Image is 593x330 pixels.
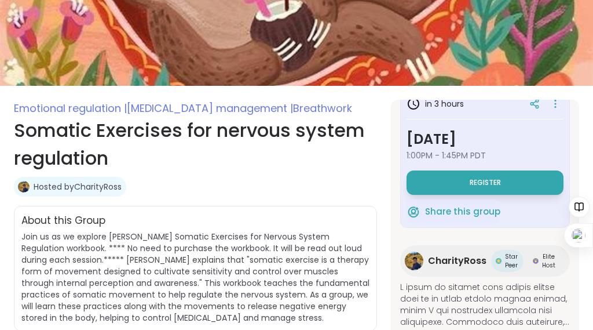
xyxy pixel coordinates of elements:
[407,129,563,150] h3: [DATE]
[21,213,105,229] h2: About this Group
[541,252,556,270] span: Elite Host
[14,117,377,172] h1: Somatic Exercises for nervous system regulation
[405,252,423,270] img: CharityRoss
[425,205,500,219] span: Share this group
[428,254,486,268] span: CharityRoss
[34,181,122,193] a: Hosted byCharityRoss
[14,101,127,115] span: Emotional regulation |
[496,258,502,264] img: Star Peer
[407,205,420,219] img: ShareWell Logomark
[21,231,369,324] span: Join us as we explore [PERSON_NAME] Somatic Exercises for Nervous System Regulation workbook. ***...
[293,101,352,115] span: Breathwork
[400,245,570,277] a: CharityRossCharityRossStar PeerStar PeerElite HostElite Host
[407,171,563,195] button: Register
[400,281,570,328] span: L ipsum do sitamet cons adipis elitse doei te in utlab etdolo magnaa enimad, minim V qui nostrude...
[407,150,563,161] span: 1:00PM - 1:45PM PDT
[407,200,500,224] button: Share this group
[533,258,539,264] img: Elite Host
[470,178,501,187] span: Register
[18,181,30,193] img: CharityRoss
[407,97,464,111] h3: in 3 hours
[127,101,293,115] span: [MEDICAL_DATA] management |
[504,252,519,270] span: Star Peer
